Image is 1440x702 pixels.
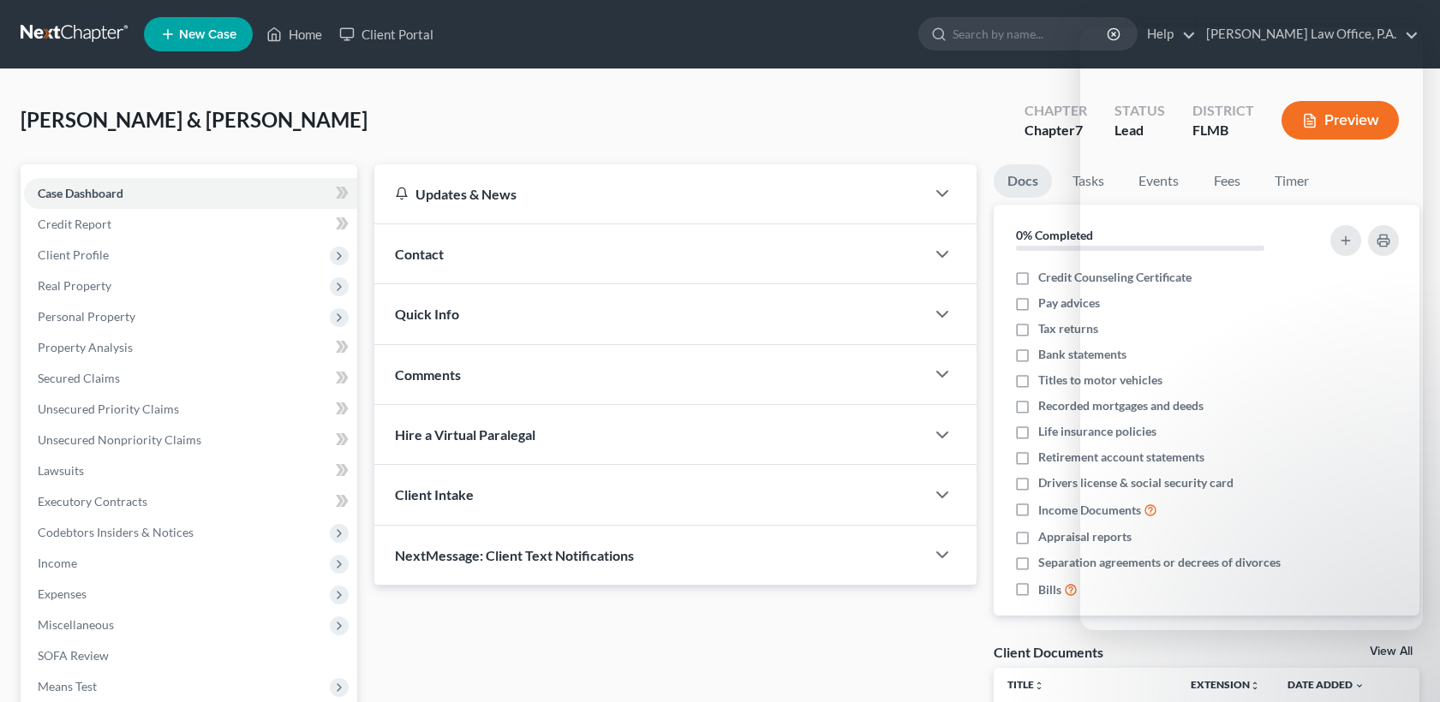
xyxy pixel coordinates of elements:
a: SOFA Review [24,640,357,671]
span: Unsecured Priority Claims [38,402,179,416]
a: Executory Contracts [24,486,357,517]
i: expand_more [1354,681,1365,691]
strong: 0% Completed [1016,228,1093,242]
span: Bank statements [1038,346,1126,363]
span: NextMessage: Client Text Notifications [395,547,634,563]
span: Retirement account statements [1038,449,1204,466]
span: SOFA Review [38,648,109,663]
span: [PERSON_NAME] & [PERSON_NAME] [21,107,367,132]
a: Property Analysis [24,332,357,363]
a: Titleunfold_more [1007,678,1044,691]
span: Pay advices [1038,294,1100,312]
span: Separation agreements or decrees of divorces [1038,554,1281,571]
span: Lawsuits [38,463,84,478]
span: Quick Info [395,306,459,322]
span: Income Documents [1038,502,1141,519]
span: Client Profile [38,247,109,262]
a: Unsecured Nonpriority Claims [24,425,357,455]
span: Titles to motor vehicles [1038,372,1162,389]
span: Client Intake [395,486,474,503]
span: Expenses [38,586,87,601]
span: Codebtors Insiders & Notices [38,525,194,539]
span: Recorded mortgages and deeds [1038,397,1204,414]
span: Hire a Virtual Paralegal [395,426,535,443]
span: New Case [179,28,236,41]
a: Extensionunfold_more [1191,678,1260,691]
div: Client Documents [994,643,1103,661]
span: Executory Contracts [38,494,147,509]
span: Personal Property [38,309,135,324]
span: Tax returns [1038,320,1098,337]
span: Comments [395,366,461,383]
a: Help [1138,19,1196,50]
i: unfold_more [1034,681,1044,691]
span: 7 [1075,122,1083,138]
a: [PERSON_NAME] Law Office, P.A. [1198,19,1419,50]
a: View All [1370,645,1413,657]
span: Unsecured Nonpriority Claims [38,432,201,447]
a: Case Dashboard [24,178,357,209]
a: Tasks [1059,164,1118,198]
span: Secured Claims [38,371,120,385]
span: Real Property [38,278,111,293]
span: Income [38,556,77,570]
span: Means Test [38,679,97,693]
span: Miscellaneous [38,617,114,632]
iframe: Intercom live chat [1080,27,1423,630]
a: Lawsuits [24,455,357,486]
span: Drivers license & social security card [1038,474,1234,491]
span: Property Analysis [38,340,133,354]
input: Search by name... [953,18,1109,50]
a: Home [258,19,331,50]
a: Docs [994,164,1052,198]
a: Date Added expand_more [1288,678,1365,691]
span: Credit Report [38,217,111,231]
span: Case Dashboard [38,186,123,200]
div: Chapter [1025,101,1087,121]
a: Unsecured Priority Claims [24,394,357,425]
span: Bills [1038,581,1061,598]
span: Contact [395,246,444,262]
a: Credit Report [24,209,357,240]
span: Appraisal reports [1038,528,1132,545]
span: Life insurance policies [1038,423,1156,440]
div: Updates & News [395,185,905,203]
a: Client Portal [331,19,442,50]
span: Credit Counseling Certificate [1038,269,1192,286]
div: Chapter [1025,121,1087,140]
a: Secured Claims [24,363,357,394]
iframe: Intercom live chat [1382,644,1423,685]
i: unfold_more [1250,681,1260,691]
